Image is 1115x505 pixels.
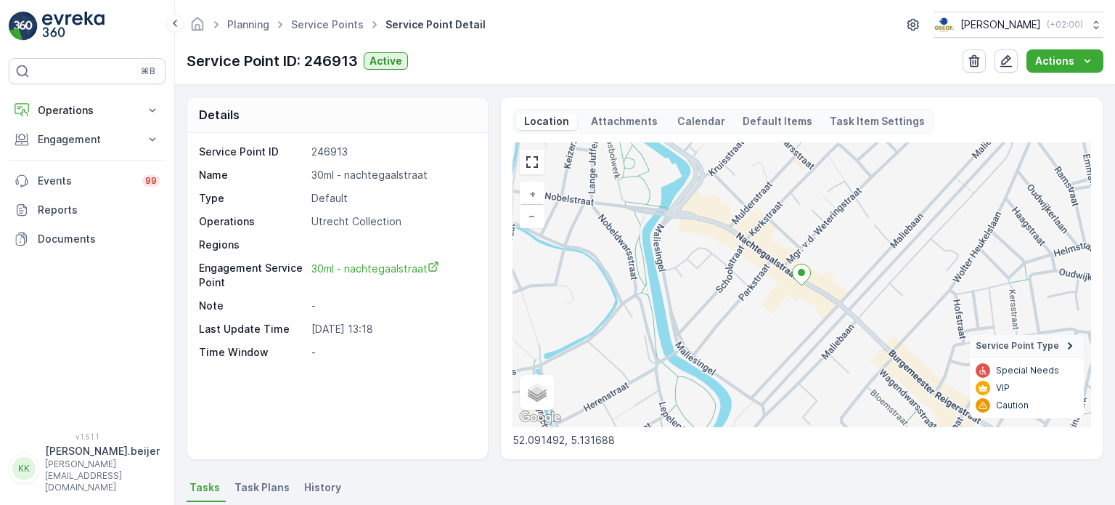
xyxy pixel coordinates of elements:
[9,444,166,493] button: KK[PERSON_NAME].beijer[PERSON_NAME][EMAIL_ADDRESS][DOMAIN_NAME]
[311,322,472,336] p: [DATE] 13:18
[45,444,160,458] p: [PERSON_NAME].beijer
[516,408,564,427] img: Google
[1047,19,1083,31] p: ( +02:00 )
[199,191,306,206] p: Type
[38,232,160,246] p: Documents
[199,322,306,336] p: Last Update Time
[996,400,1029,411] p: Caution
[364,52,408,70] button: Active
[311,145,472,159] p: 246913
[311,262,439,275] span: 30ml - nachtegaalstraat
[42,12,105,41] img: logo_light-DOdMpM7g.png
[311,299,472,313] p: -
[145,175,157,187] p: 99
[970,335,1084,357] summary: Service Point Type
[38,174,134,188] p: Events
[45,458,160,493] p: [PERSON_NAME][EMAIL_ADDRESS][DOMAIN_NAME]
[199,299,306,313] p: Note
[529,187,536,200] span: +
[996,382,1010,394] p: VIP
[516,408,564,427] a: Open this area in Google Maps (opens a new window)
[1035,54,1074,68] p: Actions
[589,114,660,129] p: Attachments
[9,96,166,125] button: Operations
[960,17,1041,32] p: [PERSON_NAME]
[9,166,166,195] a: Events99
[521,376,553,408] a: Layers
[976,340,1059,352] span: Service Point Type
[1026,49,1103,73] button: Actions
[9,12,38,41] img: logo
[199,168,306,182] p: Name
[199,145,306,159] p: Service Point ID
[369,54,402,68] p: Active
[199,345,306,360] p: Time Window
[199,238,306,252] p: Regions
[521,183,543,205] a: Zoom In
[996,365,1059,376] p: Special Needs
[187,50,358,72] p: Service Point ID: 246913
[9,125,166,154] button: Engagement
[9,225,166,254] a: Documents
[311,345,472,360] p: -
[311,191,472,206] p: Default
[677,114,725,129] p: Calendar
[234,480,290,495] span: Task Plans
[311,261,472,290] a: 30ml - nachtegaalstraat
[38,132,136,147] p: Engagement
[199,106,240,124] p: Details
[38,103,136,118] p: Operations
[9,432,166,441] span: v 1.51.1
[528,209,536,222] span: −
[311,168,472,182] p: 30ml - nachtegaalstraat
[291,18,364,31] a: Service Points
[199,261,306,290] p: Engagement Service Point
[12,457,36,480] div: KK
[141,65,155,77] p: ⌘B
[512,433,1091,448] p: 52.091492, 5.131688
[199,214,306,229] p: Operations
[830,114,925,129] p: Task Item Settings
[934,17,955,33] img: basis-logo_rgb2x.png
[38,203,160,217] p: Reports
[521,205,543,227] a: Zoom Out
[743,114,812,129] p: Default Items
[227,18,269,31] a: Planning
[934,12,1103,38] button: [PERSON_NAME](+02:00)
[311,214,472,229] p: Utrecht Collection
[304,480,341,495] span: History
[9,195,166,225] a: Reports
[189,22,205,34] a: Homepage
[522,114,571,129] p: Location
[383,17,489,32] span: Service Point Detail
[189,480,220,495] span: Tasks
[521,151,543,173] a: View Fullscreen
